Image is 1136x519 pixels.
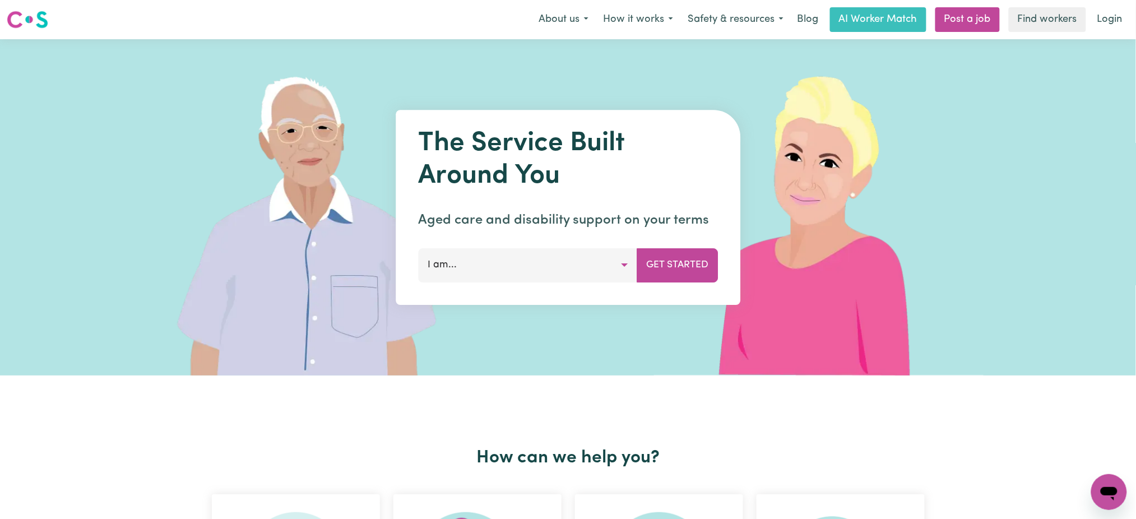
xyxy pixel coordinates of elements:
a: AI Worker Match [830,7,926,32]
button: About us [531,8,596,31]
a: Login [1091,7,1129,32]
iframe: Button to launch messaging window [1091,474,1127,510]
button: How it works [596,8,680,31]
a: Post a job [935,7,1000,32]
img: Careseekers logo [7,10,48,30]
a: Find workers [1009,7,1086,32]
h2: How can we help you? [205,447,931,469]
button: Get Started [637,248,718,282]
p: Aged care and disability support on your terms [418,210,718,230]
button: I am... [418,248,637,282]
a: Blog [791,7,826,32]
button: Safety & resources [680,8,791,31]
h1: The Service Built Around You [418,128,718,192]
a: Careseekers logo [7,7,48,33]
